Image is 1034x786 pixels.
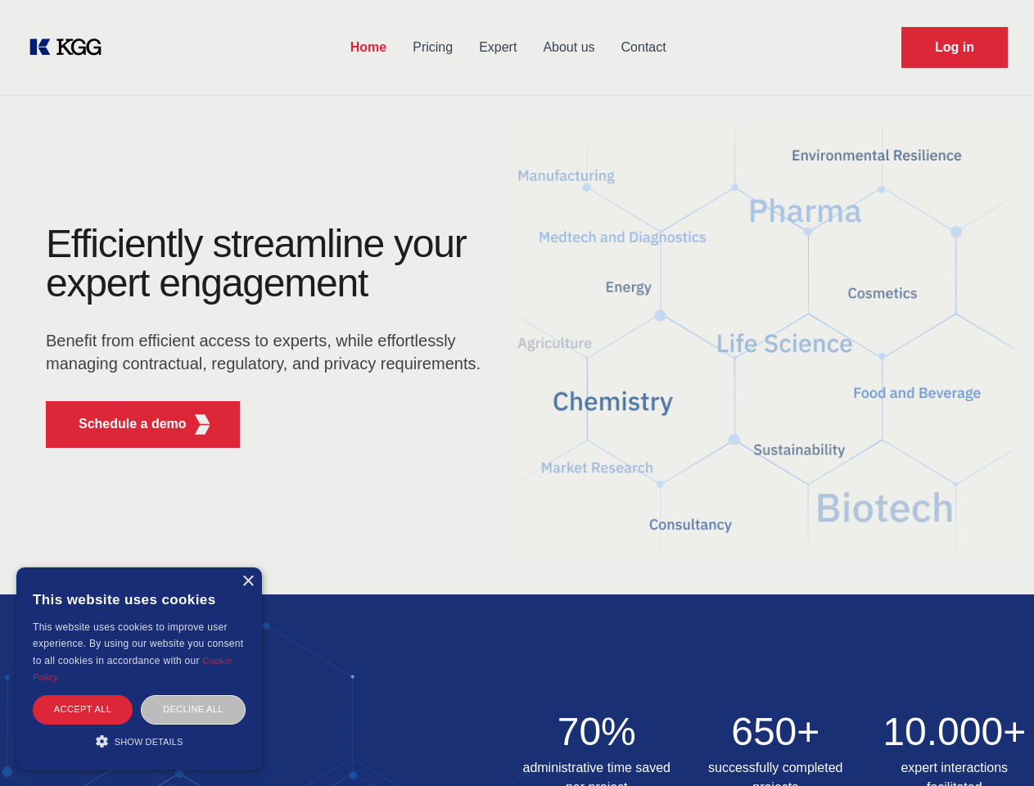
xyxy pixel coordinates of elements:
iframe: Chat Widget [952,707,1034,786]
p: Schedule a demo [79,414,187,434]
a: Contact [608,26,680,69]
span: This website uses cookies to improve user experience. By using our website you consent to all coo... [33,621,243,666]
h2: 70% [517,712,677,752]
img: KGG Fifth Element RED [517,106,1015,578]
div: Close [242,576,254,588]
h2: 650+ [696,712,856,752]
a: Home [337,26,400,69]
a: Cookie Policy [33,656,233,682]
div: Decline all [141,695,246,724]
div: This website uses cookies [33,580,246,619]
p: Benefit from efficient access to experts, while effortlessly managing contractual, regulatory, an... [46,329,491,375]
button: Schedule a demoKGG Fifth Element RED [46,401,240,448]
h1: Efficiently streamline your expert engagement [46,224,491,303]
span: Show details [115,737,183,747]
a: Expert [466,26,530,69]
a: Request Demo [901,27,1008,68]
a: KOL Knowledge Platform: Talk to Key External Experts (KEE) [26,34,115,61]
div: Accept all [33,695,133,724]
img: KGG Fifth Element RED [192,414,213,435]
a: Pricing [400,26,466,69]
div: Show details [33,733,246,749]
a: About us [530,26,607,69]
